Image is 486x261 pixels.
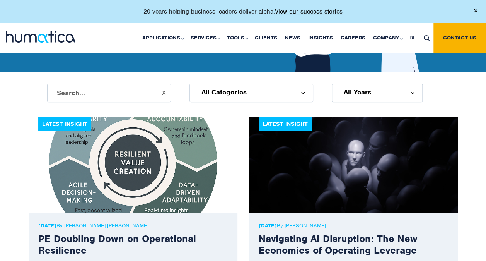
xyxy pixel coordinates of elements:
span: All Years [344,89,371,95]
span: DE [409,34,416,41]
p: 20 years helping business leaders deliver alpha. [143,8,343,15]
a: Tools [223,23,251,53]
a: News [281,23,304,53]
input: Search... [47,84,171,102]
a: Clients [251,23,281,53]
a: Navigating AI Disruption: The New Economies of Operating Leverage [259,232,418,256]
a: Insights [304,23,337,53]
img: news1 [249,117,458,213]
div: Latest Insight [38,117,91,131]
img: d_arroww [301,92,305,94]
a: DE [406,23,420,53]
strong: [DATE] [259,222,277,229]
a: Contact us [433,23,486,53]
a: Company [369,23,406,53]
p: By [PERSON_NAME] [259,222,448,229]
p: By [PERSON_NAME] [PERSON_NAME] [38,222,228,229]
span: All Categories [201,89,247,95]
button: X [162,90,165,96]
img: d_arroww [411,92,414,94]
a: Careers [337,23,369,53]
a: View our success stories [275,8,343,15]
img: news1 [29,117,237,213]
img: logo [6,31,75,43]
img: search_icon [424,35,430,41]
a: Applications [138,23,187,53]
div: Latest Insight [259,117,312,131]
a: Services [187,23,223,53]
a: PE Doubling Down on Operational Resilience [38,232,196,256]
strong: [DATE] [38,222,56,229]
